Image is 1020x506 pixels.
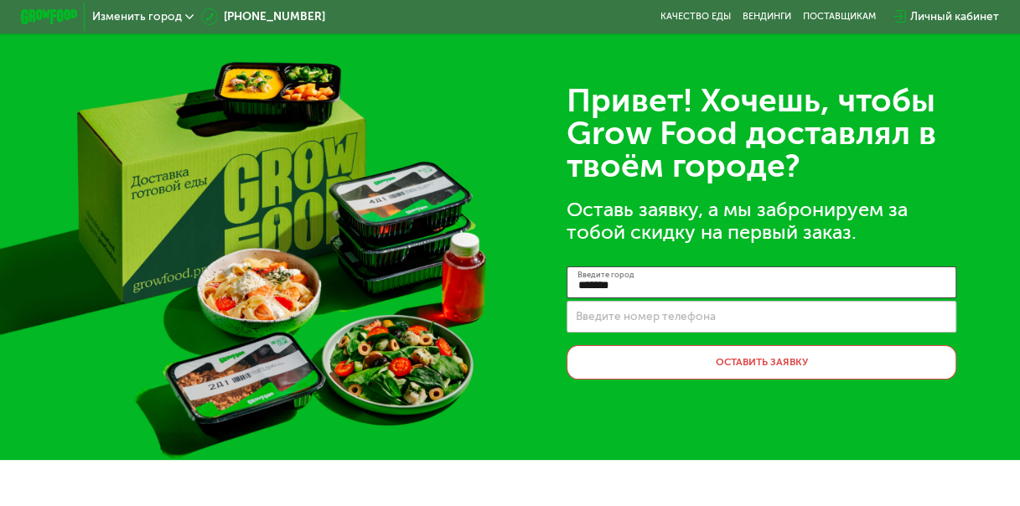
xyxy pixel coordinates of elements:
[576,312,716,320] label: Введите номер телефона
[567,85,956,183] div: Привет! Хочешь, чтобы Grow Food доставлял в твоём городе?
[92,11,182,23] span: Изменить город
[201,8,325,25] a: [PHONE_NUMBER]
[910,8,999,25] div: Личный кабинет
[660,11,731,23] a: Качество еды
[743,11,791,23] a: Вендинги
[577,271,634,278] label: Введите город
[567,199,956,244] div: Оставь заявку, а мы забронируем за тобой скидку на первый заказ.
[802,11,875,23] div: поставщикам
[567,345,956,379] button: Оставить заявку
